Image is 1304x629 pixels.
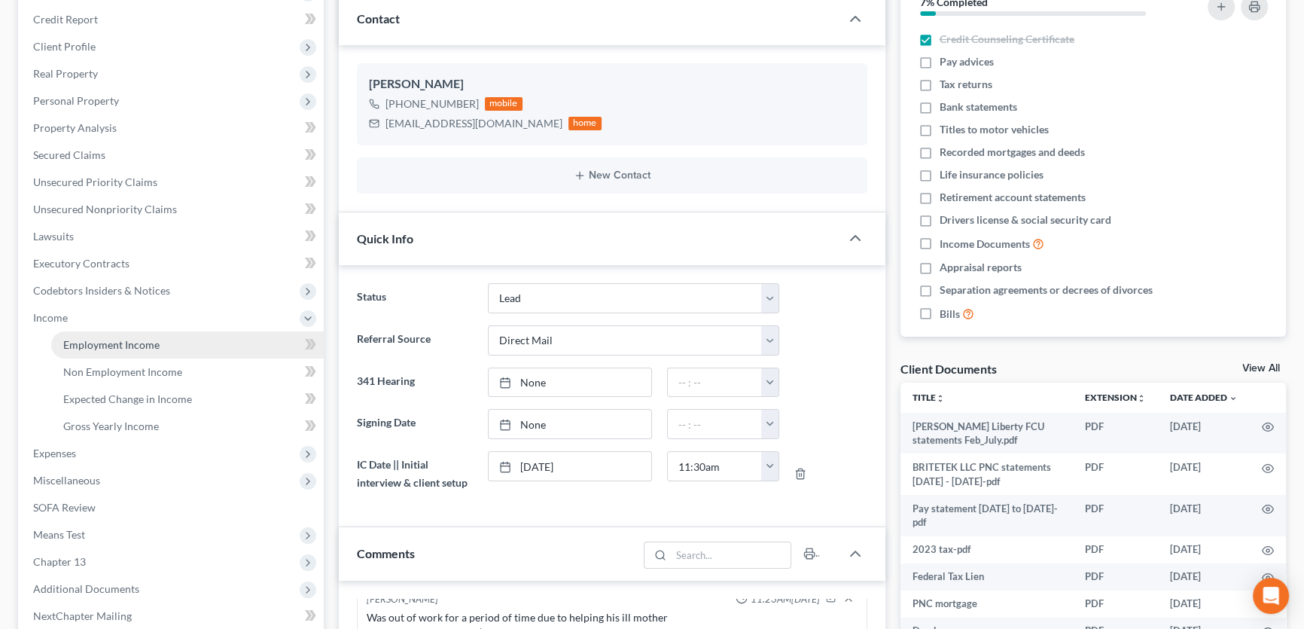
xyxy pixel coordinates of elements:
span: Credit Report [33,13,98,26]
td: [DATE] [1158,413,1250,454]
td: PNC mortgage [900,591,1074,618]
span: Quick Info [357,231,413,246]
span: Pay advices [940,54,994,69]
a: Extensionunfold_more [1085,392,1146,403]
a: Secured Claims [21,142,324,169]
i: unfold_more [936,394,945,403]
button: New Contact [369,169,855,182]
span: Bills [940,307,960,322]
span: Additional Documents [33,582,139,595]
a: Property Analysis [21,115,324,142]
span: Recorded mortgages and deeds [940,145,1085,160]
label: IC Date || Initial interview & client setup [349,451,480,496]
span: SOFA Review [33,501,96,514]
a: Titleunfold_more [912,392,945,403]
div: mobile [485,97,523,111]
td: [DATE] [1158,495,1250,536]
a: Expected Change in Income [51,386,324,413]
span: Employment Income [63,338,160,351]
td: Federal Tax Lien [900,563,1074,591]
a: None [489,410,650,438]
td: [PERSON_NAME] Liberty FCU statements Feb_July.pdf [900,413,1074,454]
a: Unsecured Nonpriority Claims [21,196,324,223]
div: home [568,117,602,130]
td: [DATE] [1158,453,1250,495]
a: None [489,368,650,397]
td: PDF [1073,413,1158,454]
span: Expected Change in Income [63,392,192,405]
label: Signing Date [349,409,480,439]
span: Income [33,311,68,324]
div: [PHONE_NUMBER] [385,96,479,111]
td: PDF [1073,591,1158,618]
span: 11:23AM[DATE] [751,592,820,606]
span: Contact [357,11,400,26]
span: Expenses [33,447,76,460]
span: Appraisal reports [940,260,1022,275]
a: Credit Report [21,6,324,33]
span: Unsecured Nonpriority Claims [33,203,177,215]
td: BRITETEK LLC PNC statements [DATE] - [DATE]-pdf [900,453,1074,495]
span: Property Analysis [33,121,117,134]
div: Open Intercom Messenger [1253,578,1289,614]
a: Date Added expand_more [1170,392,1238,403]
span: Retirement account statements [940,190,1086,205]
td: PDF [1073,453,1158,495]
span: Personal Property [33,94,119,107]
div: [PERSON_NAME] [367,592,438,607]
td: PDF [1073,563,1158,591]
span: Means Test [33,528,85,541]
input: -- : -- [668,410,763,438]
td: PDF [1073,495,1158,536]
span: Miscellaneous [33,474,100,487]
a: Non Employment Income [51,359,324,386]
span: Unsecured Priority Claims [33,176,157,188]
div: [EMAIL_ADDRESS][DOMAIN_NAME] [385,116,562,131]
i: unfold_more [1137,394,1146,403]
td: [DATE] [1158,536,1250,563]
span: Executory Contracts [33,257,129,270]
input: -- : -- [668,452,763,481]
span: Bank statements [940,99,1017,115]
input: Search... [671,542,791,568]
td: Pay statement [DATE] to [DATE]-pdf [900,495,1074,536]
div: Client Documents [900,361,997,377]
span: Separation agreements or decrees of divorces [940,282,1153,298]
i: expand_more [1229,394,1238,403]
input: -- : -- [668,368,763,397]
span: Real Property [33,67,98,80]
span: Drivers license & social security card [940,212,1111,227]
span: Client Profile [33,40,96,53]
a: View All [1242,363,1280,374]
label: Referral Source [349,325,480,356]
a: SOFA Review [21,494,324,521]
span: Chapter 13 [33,555,86,568]
a: Unsecured Priority Claims [21,169,324,196]
span: Gross Yearly Income [63,420,159,432]
span: Secured Claims [33,148,105,161]
span: Life insurance policies [940,167,1044,182]
td: [DATE] [1158,591,1250,618]
td: PDF [1073,536,1158,563]
span: Titles to motor vehicles [940,122,1049,137]
a: Gross Yearly Income [51,413,324,440]
span: Lawsuits [33,230,74,243]
td: [DATE] [1158,563,1250,591]
label: Status [349,283,480,313]
span: Codebtors Insiders & Notices [33,284,170,297]
label: 341 Hearing [349,368,480,398]
a: Employment Income [51,331,324,359]
span: NextChapter Mailing [33,609,132,622]
span: Credit Counseling Certificate [940,32,1074,47]
div: [PERSON_NAME] [369,75,855,93]
a: [DATE] [489,452,650,481]
td: 2023 tax-pdf [900,536,1074,563]
a: Executory Contracts [21,250,324,277]
span: Income Documents [940,237,1030,252]
span: Comments [357,546,415,560]
a: Lawsuits [21,223,324,250]
span: Non Employment Income [63,365,182,378]
span: Tax returns [940,77,992,92]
